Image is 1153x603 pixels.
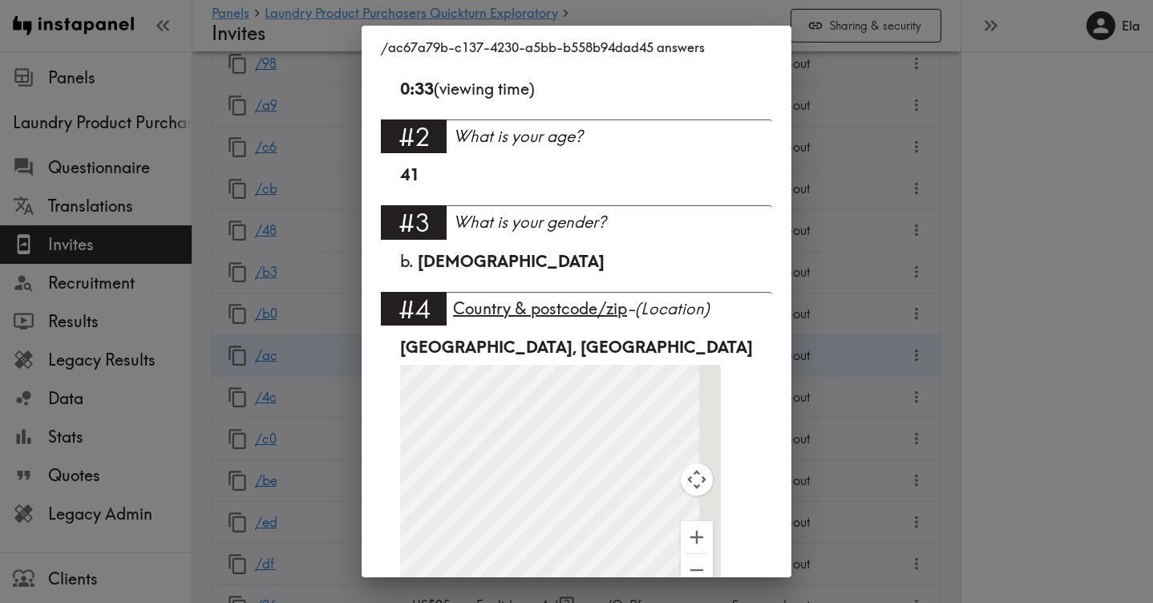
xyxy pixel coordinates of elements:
a: #4Country & postcode/zip-(Location) [381,292,772,336]
div: #3 [381,205,447,239]
button: Zoom out [681,554,713,586]
button: Zoom in [681,521,713,553]
div: #2 [381,119,447,153]
a: #3What is your gender? [381,205,772,249]
a: #2What is your age? [381,119,772,164]
button: Map camera controls [681,463,713,496]
div: What is your age? [453,125,772,148]
b: 0:33 [400,79,434,99]
div: - (Location) [453,297,772,320]
h2: /ac67a79b-c137-4230-a5bb-b558b94dad45 answers [362,26,791,69]
span: [DEMOGRAPHIC_DATA] [418,251,605,271]
div: (viewing time) [400,78,753,119]
span: Country & postcode/zip [453,298,627,318]
div: 41 [400,164,753,205]
div: What is your gender? [453,211,772,233]
div: [GEOGRAPHIC_DATA], [GEOGRAPHIC_DATA] [400,336,753,358]
div: b. [400,250,753,273]
div: #4 [381,292,447,326]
